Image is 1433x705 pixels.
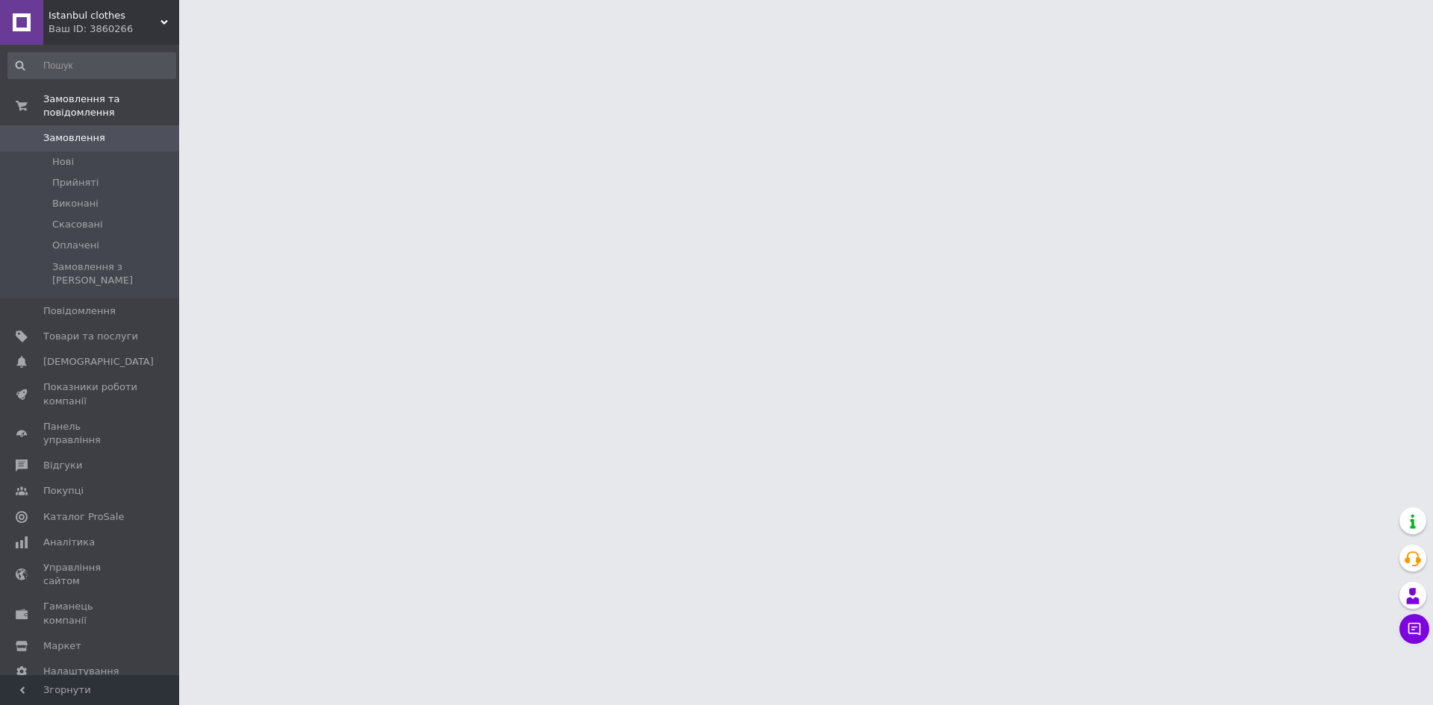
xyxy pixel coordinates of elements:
[52,176,99,189] span: Прийняті
[43,510,124,524] span: Каталог ProSale
[43,380,138,407] span: Показники роботи компанії
[1399,614,1429,644] button: Чат з покупцем
[43,304,116,318] span: Повідомлення
[43,536,95,549] span: Аналітика
[43,665,119,678] span: Налаштування
[43,561,138,588] span: Управління сайтом
[43,600,138,627] span: Гаманець компанії
[43,484,84,498] span: Покупці
[52,155,74,169] span: Нові
[43,639,81,653] span: Маркет
[49,22,179,36] div: Ваш ID: 3860266
[52,239,99,252] span: Оплачені
[52,218,103,231] span: Скасовані
[7,52,176,79] input: Пошук
[43,459,82,472] span: Відгуки
[49,9,160,22] span: Istanbul clothes
[52,197,99,210] span: Виконані
[43,420,138,447] span: Панель управління
[43,355,154,369] span: [DEMOGRAPHIC_DATA]
[52,260,175,287] span: Замовлення з [PERSON_NAME]
[43,131,105,145] span: Замовлення
[43,93,179,119] span: Замовлення та повідомлення
[43,330,138,343] span: Товари та послуги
